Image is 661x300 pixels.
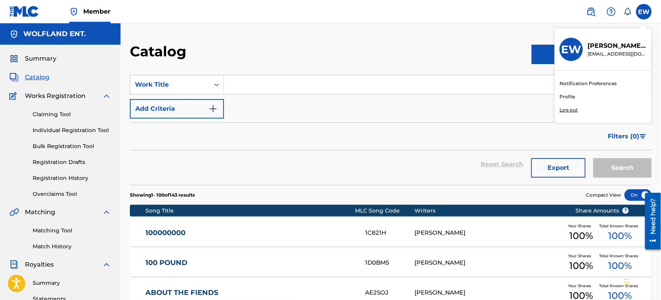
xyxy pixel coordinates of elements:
span: 100 % [609,259,632,273]
span: Filters ( 0 ) [608,132,639,141]
img: Top Rightsholder [69,7,79,16]
a: Match History [33,242,111,251]
div: [PERSON_NAME] [415,228,563,237]
button: Add Criteria [130,99,224,119]
form: Search Form [130,75,652,185]
a: Matching Tool [33,227,111,235]
a: 100000000 [145,228,355,237]
img: 9d2ae6d4665cec9f34b9.svg [208,104,218,113]
a: Profile [560,93,575,100]
div: [PERSON_NAME] [415,288,563,297]
a: ABOUT THE FIENDS [145,288,355,297]
p: Log out [560,106,578,113]
button: Export [531,158,586,178]
span: Summary [25,54,56,63]
span: Member [83,7,110,16]
img: Summary [9,54,19,63]
iframe: Chat Widget [622,263,661,300]
a: Summary [33,279,111,287]
a: Bulk Registration Tool [33,142,111,150]
span: Total Known Shares [599,223,641,229]
img: Royalties [9,260,19,269]
span: Royalties [25,260,54,269]
span: Total Known Shares [599,283,641,289]
span: Total Known Shares [599,253,641,259]
img: expand [102,260,111,269]
img: Accounts [9,30,19,39]
span: 100 % [609,229,632,243]
div: 1C821H [365,228,414,237]
div: User Menu [636,4,652,19]
div: Notifications [624,8,631,16]
img: MLC Logo [9,6,39,17]
img: Works Registration [9,91,19,101]
a: Notification Preferences [560,80,617,87]
div: Song Title [145,207,355,215]
div: Work Title [135,80,205,89]
a: CatalogCatalog [9,73,49,82]
img: expand [102,208,111,217]
img: search [586,7,596,16]
h3: EW [561,43,581,56]
span: Compact View [586,192,621,199]
div: MLC Song Code [355,207,415,215]
a: Overclaims Tool [33,190,111,198]
a: Registration History [33,174,111,182]
div: Help [603,4,619,19]
a: SummarySummary [9,54,56,63]
div: 1D0BM5 [365,258,414,267]
span: Matching [25,208,55,217]
div: [PERSON_NAME] [415,258,563,267]
span: Your Shares [568,253,595,259]
span: Catalog [25,73,49,82]
a: Registration Drafts [33,158,111,166]
h5: WOLFLAND ENT. [23,30,86,38]
iframe: Resource Center [639,190,661,252]
a: Claiming Tool [33,110,111,119]
h2: Catalog [130,43,190,60]
button: Register Work [532,45,652,64]
button: Filters (0) [603,127,652,146]
span: Your Shares [568,283,595,289]
span: Share Amounts [575,207,629,215]
img: help [607,7,616,16]
div: Drag [624,270,629,294]
p: Showing 1 - 100 of 143 results [130,192,195,199]
a: Individual Registration Tool [33,126,111,134]
span: Your Shares [568,223,595,229]
p: eric999williams@gmail.com [588,51,647,58]
img: filter [640,134,646,139]
span: 100 % [570,229,593,243]
img: Matching [9,208,19,217]
a: 100 POUND [145,258,355,267]
div: Writers [415,207,563,215]
p: Eric Williams [588,41,647,51]
img: Catalog [9,73,19,82]
span: Works Registration [25,91,86,101]
div: AE2SOJ [365,288,414,297]
img: expand [102,91,111,101]
span: ? [623,208,629,214]
span: 100 % [570,259,593,273]
a: Public Search [583,4,599,19]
